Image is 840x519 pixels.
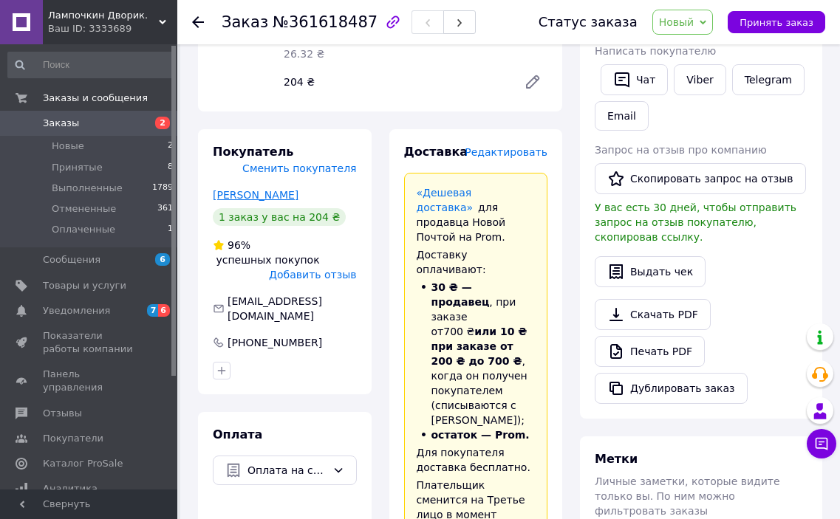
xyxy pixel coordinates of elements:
div: 204 ₴ [278,72,512,92]
span: Заказ [222,13,268,31]
div: для продавца Новой Почтой на Prom. [417,185,536,244]
a: [PERSON_NAME] [213,189,298,201]
span: 361 [157,202,173,216]
span: Лампочкин Дворик. [48,9,159,22]
button: Скопировать запрос на отзыв [595,163,806,194]
div: успешных покупок [213,238,357,267]
span: Редактировать [465,146,547,158]
span: Принять заказ [740,17,813,28]
span: 6 [155,253,170,266]
span: Оплаченные [52,223,115,236]
span: Уведомления [43,304,110,317]
span: Принятые [52,161,103,174]
span: 96% [228,239,250,251]
span: Покупатели [43,432,103,445]
span: Метки [595,452,638,466]
div: [PHONE_NUMBER] [226,335,324,350]
div: Статус заказа [539,15,638,30]
input: Поиск [7,52,174,78]
span: Панель управления [43,368,137,394]
span: 6 [158,304,170,317]
span: [EMAIL_ADDRESS][DOMAIN_NAME] [228,295,322,322]
div: Доставку оплачивают: [417,247,536,277]
span: У вас есть 30 дней, чтобы отправить запрос на отзыв покупателю, скопировав ссылку. [595,202,796,243]
span: Сообщения [43,253,100,267]
div: Ваш ID: 3333689 [48,22,177,35]
span: 1789 [152,182,173,195]
span: Новый [659,16,694,28]
span: Оплата на счет [247,462,327,478]
button: Выдать чек [595,256,706,287]
a: Редактировать [518,67,547,97]
span: Доставка [404,145,468,159]
a: «Дешевая доставка» [417,187,474,213]
span: Отмененные [52,202,116,216]
div: Для покупателя доставка бесплатно. [417,445,536,475]
span: Аналитика [43,482,98,495]
a: Скачать PDF [595,299,711,330]
span: Выполненные [52,182,123,195]
span: 2 [168,140,173,153]
span: Личные заметки, которые видите только вы. По ним можно фильтровать заказы [595,475,780,517]
span: или 10 ₴ при заказе от 200 ₴ до 700 ₴ [431,326,527,367]
a: Печать PDF [595,336,705,367]
a: Telegram [732,64,805,95]
span: Добавить отзыв [269,269,356,281]
button: Чат [601,64,668,95]
li: , при заказе от 700 ₴ , когда он получен покупателем (списываются с [PERSON_NAME]); [417,280,536,427]
span: Каталог ProSale [43,457,123,470]
span: Оплата [213,427,262,441]
span: 1 [168,223,173,236]
span: Новые [52,140,84,153]
div: 1 заказ у вас на 204 ₴ [213,208,346,226]
div: Вернуться назад [192,15,204,30]
span: 8 [168,161,173,174]
span: Покупатель [213,145,293,159]
button: Принять заказ [728,11,825,33]
button: Email [595,101,649,131]
span: остаток — Prom. [431,429,530,441]
button: Чат с покупателем [807,429,836,458]
span: 30 ₴ — продавец [431,281,490,308]
span: Заказы и сообщения [43,92,148,105]
span: Написать покупателю [595,45,716,57]
span: Запрос на отзыв про компанию [595,144,767,156]
span: Товары и услуги [43,279,126,292]
span: Отзывы [43,407,82,420]
span: №361618487 [273,13,378,31]
span: Показатели работы компании [43,329,137,356]
span: Заказы [43,117,79,130]
span: 7 [147,304,159,317]
span: Сменить покупателя [242,162,356,174]
button: Дублировать заказ [595,373,748,404]
span: 2 [155,117,170,129]
a: Viber [674,64,725,95]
